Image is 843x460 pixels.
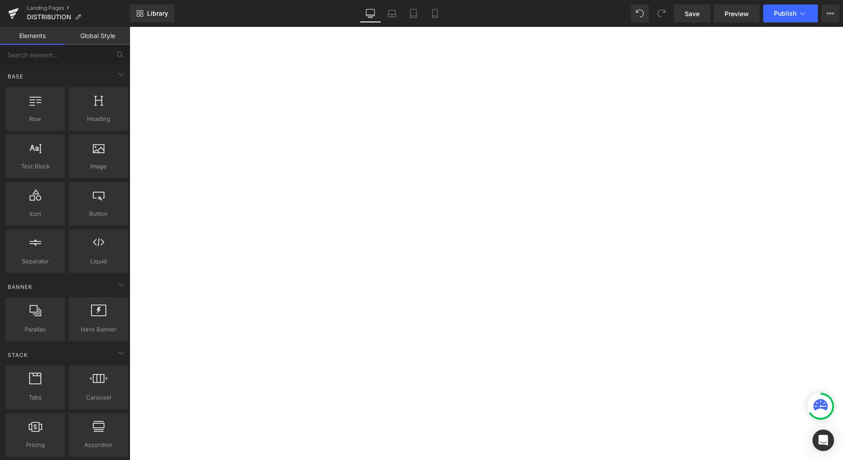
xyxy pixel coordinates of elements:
span: DISTRIBUTION [27,13,71,21]
span: Banner [7,283,33,291]
span: Icon [8,209,62,219]
a: New Library [130,4,174,22]
span: Liquid [71,257,126,266]
a: Laptop [381,4,403,22]
span: Button [71,209,126,219]
a: Landing Pages [27,4,130,12]
span: Stack [7,351,29,359]
div: Open Intercom Messenger [813,430,834,451]
a: Tablet [403,4,424,22]
span: Library [147,9,168,17]
span: Text Block [8,162,62,171]
span: Carousel [71,393,126,402]
span: Heading [71,114,126,124]
button: Undo [631,4,649,22]
button: Redo [652,4,670,22]
span: Pricing [8,440,62,450]
span: Save [685,9,700,18]
span: Parallax [8,325,62,334]
span: Hero Banner [71,325,126,334]
span: Preview [725,9,749,18]
a: Global Style [65,27,130,45]
button: More [821,4,839,22]
span: Base [7,72,24,81]
a: Preview [714,4,760,22]
span: Publish [774,10,796,17]
span: Image [71,162,126,171]
a: Mobile [424,4,446,22]
span: Accordion [71,440,126,450]
span: Tabs [8,393,62,402]
button: Publish [763,4,818,22]
a: Desktop [360,4,381,22]
span: Row [8,114,62,124]
span: Separator [8,257,62,266]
